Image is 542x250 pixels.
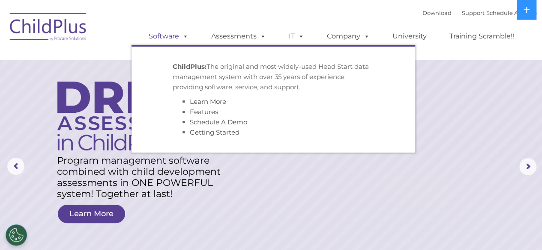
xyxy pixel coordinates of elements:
a: Learn More [58,205,125,223]
a: Support [462,9,485,16]
a: Software [140,28,197,45]
img: ChildPlus by Procare Solutions [6,7,91,50]
p: The original and most widely-used Head Start data management system with over 35 years of experie... [173,62,374,92]
span: Last name [119,56,145,63]
rs-layer: Program management software combined with child development assessments in ONE POWERFUL system! T... [57,155,231,200]
span: Phone number [119,91,156,98]
a: Assessments [203,28,275,45]
font: | [422,9,537,16]
a: Download [422,9,452,16]
img: DRDP Assessment in ChildPlus [57,81,200,150]
strong: ChildPlus: [173,62,207,71]
button: Cookies Settings [6,224,27,246]
a: Schedule A Demo [190,118,247,126]
a: Getting Started [190,128,240,136]
a: Learn More [190,97,226,106]
a: Training Scramble!! [441,28,523,45]
a: Company [318,28,378,45]
a: Schedule A Demo [486,9,537,16]
a: IT [280,28,313,45]
a: University [384,28,435,45]
a: Features [190,108,218,116]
